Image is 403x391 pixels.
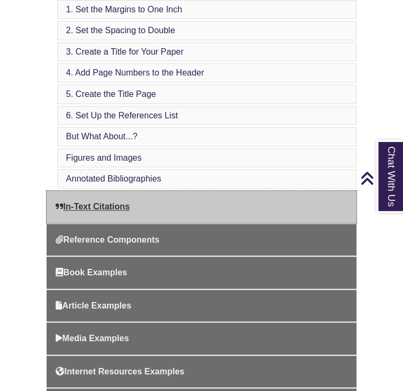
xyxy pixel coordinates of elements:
[47,322,356,355] a: Media Examples
[66,47,184,56] a: 3. Create a Title for Your Paper
[47,257,356,289] a: Book Examples
[360,171,400,185] a: Back to Top
[56,202,130,211] span: In-Text Citations
[66,5,182,14] a: 1. Set the Margins to One Inch
[47,224,356,256] a: Reference Components
[66,153,141,162] a: Figures and Images
[47,356,356,388] a: Internet Resources Examples
[47,191,356,223] a: In-Text Citations
[47,290,356,322] a: Article Examples
[56,235,159,244] span: Reference Components
[56,367,184,376] span: Internet Resources Examples
[66,132,137,141] a: But What About...?
[66,68,204,77] a: 4. Add Page Numbers to the Header
[56,268,127,277] span: Book Examples
[56,301,131,310] span: Article Examples
[66,111,178,120] a: 6. Set Up the References List
[56,334,129,343] span: Media Examples
[66,89,156,99] a: 5. Create the Title Page
[66,174,161,183] a: Annotated Bibliographies
[66,26,175,35] a: 2. Set the Spacing to Double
